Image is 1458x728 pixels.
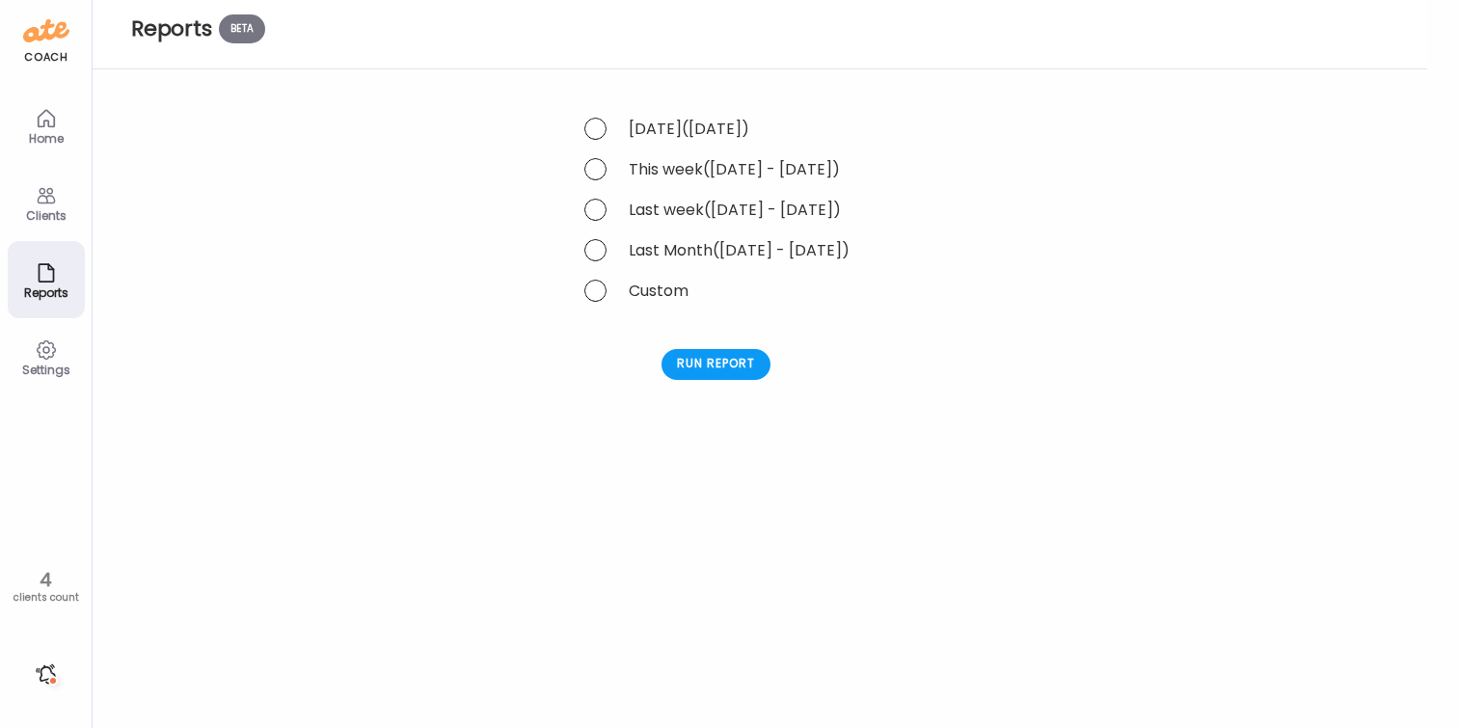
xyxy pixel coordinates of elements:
[12,286,81,299] div: Reports
[131,14,1389,43] h2: Reports
[582,156,850,181] div: This week
[7,591,85,605] div: clients count
[12,364,81,376] div: Settings
[582,116,850,141] div: [DATE]
[23,15,69,46] img: ate
[582,197,850,222] div: Last week
[704,199,841,221] span: ([DATE] - [DATE])
[582,278,850,303] div: Custom
[7,568,85,591] div: 4
[12,132,81,145] div: Home
[12,209,81,222] div: Clients
[582,237,850,262] div: Last Month
[661,349,770,380] div: Run report
[24,49,67,66] div: coach
[682,118,749,140] span: ([DATE])
[703,158,840,180] span: ([DATE] - [DATE])
[713,239,850,261] span: ([DATE] - [DATE])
